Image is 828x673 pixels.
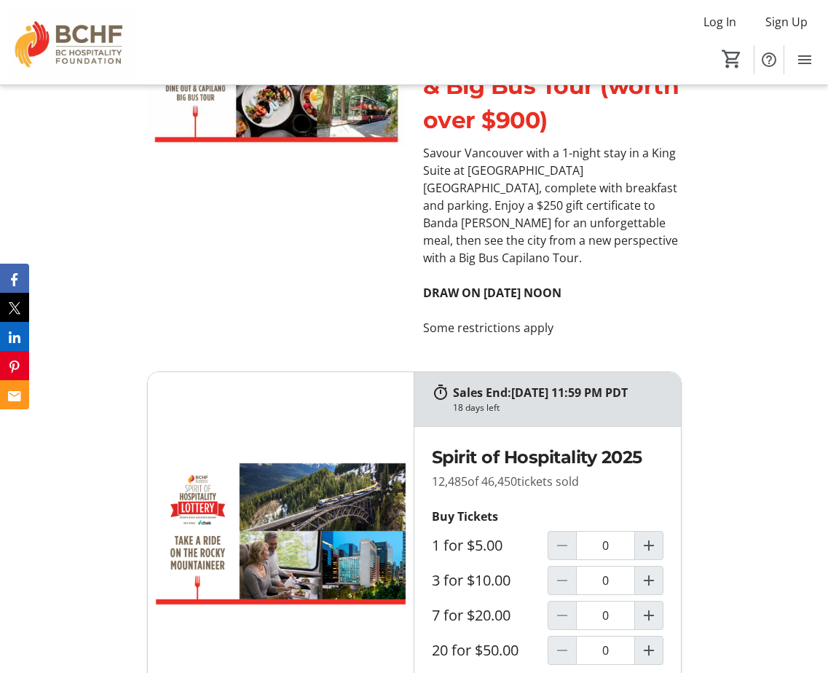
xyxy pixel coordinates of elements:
[432,508,498,524] strong: Buy Tickets
[635,602,663,629] button: Increment by one
[432,572,510,589] label: 3 for $10.00
[423,319,682,336] p: Some restrictions apply
[754,45,784,74] button: Help
[9,6,138,79] img: BC Hospitality Foundation's Logo
[703,13,736,31] span: Log In
[453,385,511,401] span: Sales End:
[423,144,682,267] p: Savour Vancouver with a 1-night stay in a King Suite at [GEOGRAPHIC_DATA] [GEOGRAPHIC_DATA], comp...
[432,537,502,554] label: 1 for $5.00
[432,642,519,659] label: 20 for $50.00
[635,637,663,664] button: Increment by one
[754,10,819,34] button: Sign Up
[453,401,500,414] div: 18 days left
[635,532,663,559] button: Increment by one
[635,567,663,594] button: Increment by one
[692,10,748,34] button: Log In
[790,45,819,74] button: Menu
[511,385,628,401] span: [DATE] 11:59 PM PDT
[432,607,510,624] label: 7 for $20.00
[719,46,745,72] button: Cart
[423,285,561,301] strong: DRAW ON [DATE] NOON
[468,473,517,489] span: of 46,450
[432,473,663,490] p: 12,485 tickets sold
[765,13,808,31] span: Sign Up
[432,444,663,471] h2: Spirit of Hospitality 2025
